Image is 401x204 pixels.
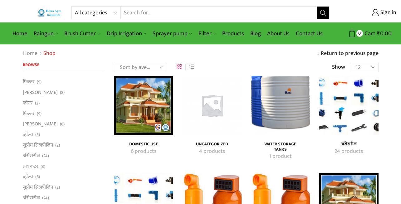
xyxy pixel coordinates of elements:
[269,153,292,161] mark: 1 product
[189,148,234,156] a: Visit product category Uncategorized
[326,142,371,147] a: Visit product category अ‍ॅसेसरीज
[189,142,234,147] a: Visit product category Uncategorized
[251,76,310,135] img: Water Storage Tanks
[23,98,33,108] a: फॉगर
[55,142,60,148] span: (2)
[114,63,167,72] select: Shop order
[37,111,42,117] span: (9)
[43,50,56,57] h1: Shop
[23,192,40,203] a: अ‍ॅसेसरीज
[23,108,35,119] a: फिल्टर
[114,76,173,135] img: Domestic Use
[317,7,329,19] button: Search button
[121,7,316,19] input: Search for...
[149,26,195,41] a: Sprayer pump
[131,148,156,156] mark: 6 products
[251,76,310,135] a: Visit product category Water Storage Tanks
[35,100,40,106] span: (2)
[23,172,33,182] a: व्हाॅल्व
[199,148,225,156] mark: 4 products
[23,50,56,58] nav: Breadcrumb
[23,61,39,68] span: Browse
[319,76,378,135] a: Visit product category अ‍ॅसेसरीज
[339,7,396,18] a: Sign in
[182,76,241,135] img: Uncategorized
[293,26,326,41] a: Contact Us
[219,26,247,41] a: Products
[23,150,40,161] a: अ‍ॅसेसरीज
[9,26,31,41] a: Home
[42,195,49,201] span: (24)
[23,87,58,98] a: [PERSON_NAME]
[121,148,166,156] a: Visit product category Domestic Use
[60,121,65,127] span: (8)
[195,26,219,41] a: Filter
[37,79,42,85] span: (9)
[114,76,173,135] a: Visit product category Domestic Use
[258,142,303,152] h4: Water Storage Tanks
[104,26,149,41] a: Drip Irrigation
[264,26,293,41] a: About Us
[182,76,241,135] a: Visit product category Uncategorized
[31,26,61,41] a: Raingun
[35,174,40,180] span: (6)
[60,90,65,96] span: (8)
[258,142,303,152] a: Visit product category Water Storage Tanks
[121,142,166,147] h4: Domestic Use
[23,50,38,58] a: Home
[335,148,363,156] mark: 24 products
[23,140,53,150] a: सुप्रीम सिलपोलिन
[23,78,35,87] a: फिल्टर
[336,28,392,39] a: 0 Cart ₹0.00
[321,50,379,58] a: Return to previous page
[23,161,38,172] a: ब्रश कटर
[23,182,53,193] a: सुप्रीम सिलपोलिन
[319,76,378,135] img: अ‍ॅसेसरीज
[247,26,264,41] a: Blog
[55,184,60,191] span: (2)
[61,26,103,41] a: Brush Cutter
[23,119,58,129] a: [PERSON_NAME]
[42,153,49,159] span: (24)
[23,129,33,140] a: व्हाॅल्व
[332,63,345,71] span: Show
[35,132,40,138] span: (5)
[363,29,375,38] span: Cart
[121,142,166,147] a: Visit product category Domestic Use
[379,9,396,17] span: Sign in
[326,142,371,147] h4: अ‍ॅसेसरीज
[377,29,392,38] bdi: 0.00
[258,153,303,161] a: Visit product category Water Storage Tanks
[326,148,371,156] a: Visit product category अ‍ॅसेसरीज
[356,30,363,36] span: 0
[41,163,45,170] span: (3)
[377,29,380,38] span: ₹
[189,142,234,147] h4: Uncategorized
